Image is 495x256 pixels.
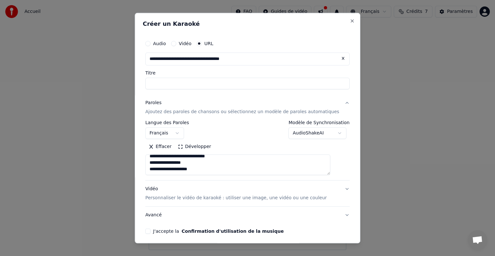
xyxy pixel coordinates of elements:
[179,41,191,46] label: Vidéo
[145,120,350,180] div: ParolesAjoutez des paroles de chansons ou sélectionnez un modèle de paroles automatiques
[145,94,350,120] button: ParolesAjoutez des paroles de chansons ou sélectionnez un modèle de paroles automatiques
[289,120,350,125] label: Modèle de Synchronisation
[145,71,350,75] label: Titre
[145,207,350,223] button: Avancé
[145,181,350,206] button: VidéoPersonnaliser le vidéo de karaoké : utiliser une image, une vidéo ou une couleur
[143,21,352,27] h2: Créer un Karaoké
[175,142,214,152] button: Développer
[145,195,327,201] p: Personnaliser le vidéo de karaoké : utiliser une image, une vidéo ou une couleur
[204,41,213,46] label: URL
[145,142,175,152] button: Effacer
[145,120,189,125] label: Langue des Paroles
[182,229,284,233] button: J'accepte la
[153,41,166,46] label: Audio
[145,109,339,115] p: Ajoutez des paroles de chansons ou sélectionnez un modèle de paroles automatiques
[153,229,284,233] label: J'accepte la
[145,100,161,106] div: Paroles
[145,186,327,201] div: Vidéo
